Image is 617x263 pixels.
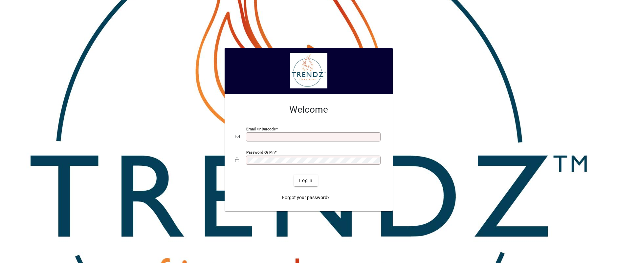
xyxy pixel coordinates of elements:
[246,150,275,155] mat-label: Password or Pin
[235,104,382,115] h2: Welcome
[294,175,318,186] button: Login
[282,194,330,201] span: Forgot your password?
[299,177,313,184] span: Login
[246,127,276,131] mat-label: Email or Barcode
[279,192,332,203] a: Forgot your password?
